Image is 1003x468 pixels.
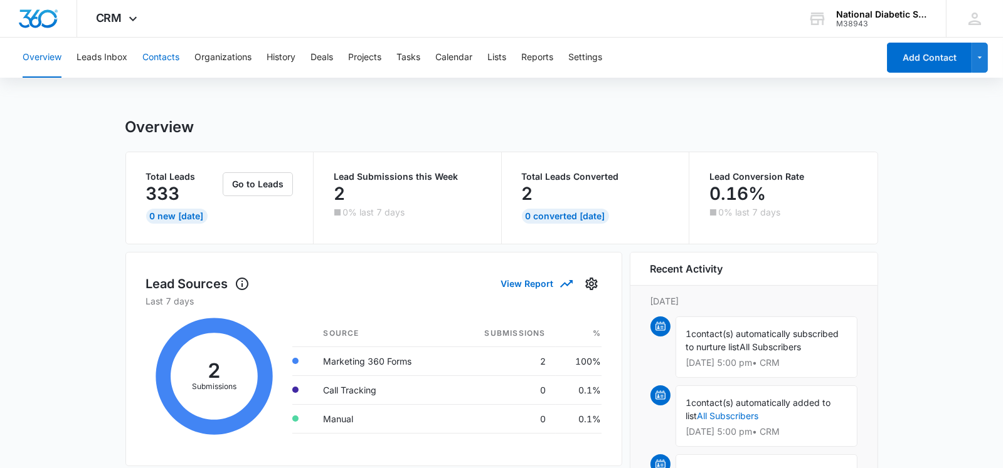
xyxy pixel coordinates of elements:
[452,404,556,433] td: 0
[521,38,553,78] button: Reports
[223,179,293,189] a: Go to Leads
[452,375,556,404] td: 0
[267,38,295,78] button: History
[452,346,556,375] td: 2
[698,410,759,421] a: All Subscribers
[522,172,669,181] p: Total Leads Converted
[96,11,122,24] span: CRM
[581,274,602,294] button: Settings
[556,346,602,375] td: 100%
[310,38,333,78] button: Deals
[686,328,692,339] span: 1
[650,294,857,308] p: [DATE]
[146,184,180,204] p: 333
[314,346,452,375] td: Marketing 360 Forms
[435,38,472,78] button: Calendar
[125,118,194,137] h1: Overview
[146,294,602,308] p: Last 7 days
[836,19,928,28] div: account id
[887,43,972,73] button: Add Contact
[348,38,381,78] button: Projects
[194,38,252,78] button: Organizations
[650,261,723,276] h6: Recent Activity
[487,38,506,78] button: Lists
[556,320,602,347] th: %
[709,184,766,204] p: 0.16%
[77,38,127,78] button: Leads Inbox
[142,38,179,78] button: Contacts
[146,274,250,293] h1: Lead Sources
[334,172,481,181] p: Lead Submissions this Week
[686,427,847,436] p: [DATE] 5:00 pm • CRM
[223,172,293,196] button: Go to Leads
[740,341,802,352] span: All Subscribers
[522,184,533,204] p: 2
[342,208,405,217] p: 0% last 7 days
[522,209,609,224] div: 0 Converted [DATE]
[396,38,420,78] button: Tasks
[556,375,602,404] td: 0.1%
[836,9,928,19] div: account name
[334,184,345,204] p: 2
[501,273,571,294] button: View Report
[686,397,692,408] span: 1
[686,397,831,421] span: contact(s) automatically added to list
[686,328,839,352] span: contact(s) automatically subscribed to nurture list
[568,38,602,78] button: Settings
[314,320,452,347] th: Source
[686,358,847,367] p: [DATE] 5:00 pm • CRM
[452,320,556,347] th: Submissions
[23,38,61,78] button: Overview
[718,208,780,217] p: 0% last 7 days
[314,375,452,404] td: Call Tracking
[709,172,857,181] p: Lead Conversion Rate
[146,209,208,224] div: 0 New [DATE]
[146,172,221,181] p: Total Leads
[556,404,602,433] td: 0.1%
[314,404,452,433] td: Manual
